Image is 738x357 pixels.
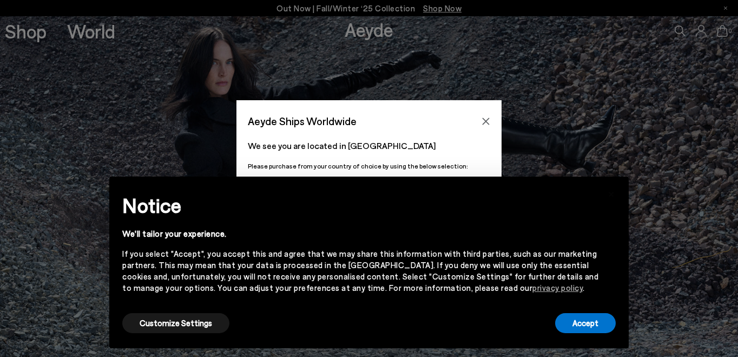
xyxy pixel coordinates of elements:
[248,161,490,171] p: Please purchase from your country of choice by using the below selection:
[532,283,583,293] a: privacy policy
[248,139,490,152] p: We see you are located in [GEOGRAPHIC_DATA]
[608,185,615,200] span: ×
[555,313,616,333] button: Accept
[478,113,494,129] button: Close
[122,228,598,239] div: We'll tailor your experience.
[122,313,229,333] button: Customize Settings
[598,180,624,206] button: Close this notice
[122,248,598,294] div: If you select "Accept", you accept this and agree that we may share this information with third p...
[122,191,598,219] h2: Notice
[248,112,357,131] span: Aeyde Ships Worldwide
